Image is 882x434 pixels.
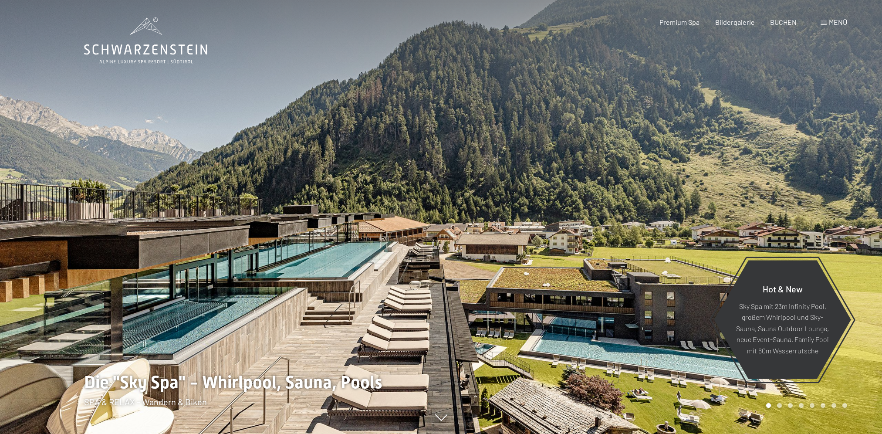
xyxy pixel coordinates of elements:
div: Carousel Page 1 (Current Slide) [766,403,771,408]
div: Carousel Page 6 [821,403,825,408]
div: Carousel Pagination [763,403,847,408]
a: Premium Spa [659,18,700,26]
span: Hot & New [763,283,803,294]
div: Carousel Page 3 [788,403,793,408]
span: Menü [829,18,847,26]
a: Hot & New Sky Spa mit 23m Infinity Pool, großem Whirlpool und Sky-Sauna, Sauna Outdoor Lounge, ne... [713,260,852,380]
div: Carousel Page 5 [810,403,814,408]
div: Carousel Page 4 [799,403,804,408]
div: Carousel Page 7 [831,403,836,408]
a: Bildergalerie [715,18,755,26]
div: Carousel Page 2 [777,403,782,408]
p: Sky Spa mit 23m Infinity Pool, großem Whirlpool und Sky-Sauna, Sauna Outdoor Lounge, neue Event-S... [735,300,830,356]
div: Carousel Page 8 [842,403,847,408]
a: BUCHEN [770,18,797,26]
